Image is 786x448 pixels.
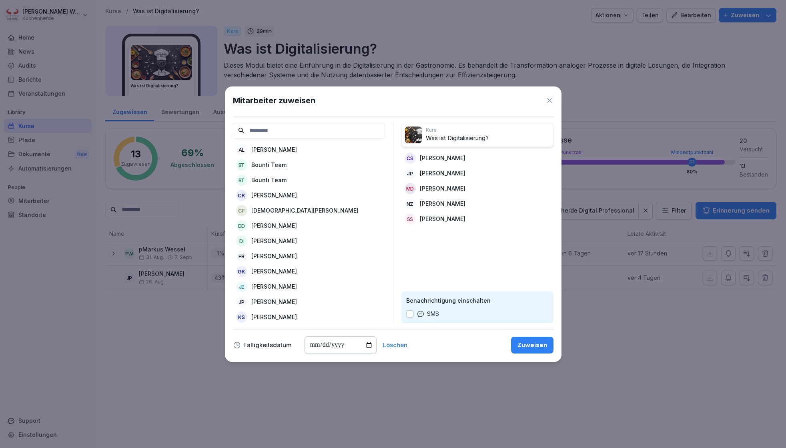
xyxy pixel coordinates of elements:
p: Bounti Team [251,161,287,169]
div: BT [236,175,247,186]
div: SS [405,213,416,225]
div: AL [236,144,247,155]
div: NZ [405,198,416,209]
p: [PERSON_NAME] [251,252,297,260]
p: [PERSON_NAME] [251,237,297,245]
p: Kurs [426,127,550,134]
p: [PERSON_NAME] [251,313,297,321]
div: JP [405,168,416,179]
p: [PERSON_NAME] [420,215,465,223]
div: CF [236,205,247,216]
p: [PERSON_NAME] [251,221,297,230]
h1: Mitarbeiter zuweisen [233,94,315,106]
div: KS [236,311,247,323]
p: [PERSON_NAME] [251,145,297,154]
div: CS [405,153,416,164]
div: GK [236,266,247,277]
p: [PERSON_NAME] [420,199,465,208]
button: Löschen [383,342,407,348]
div: Zuweisen [517,341,547,350]
div: MD [405,183,416,194]
p: Benachrichtigung einschalten [406,296,549,305]
div: DD [236,220,247,231]
p: SMS [427,309,439,318]
p: Fälligkeitsdatum [243,342,292,348]
p: [PERSON_NAME] [420,184,465,193]
p: Was ist Digitalisierung? [426,134,550,143]
div: JP [236,296,247,307]
div: JE [236,281,247,292]
div: BT [236,159,247,171]
p: [PERSON_NAME] [251,267,297,275]
div: FB [236,251,247,262]
p: [PERSON_NAME] [251,191,297,199]
p: [PERSON_NAME] [251,282,297,291]
button: Zuweisen [511,337,553,354]
p: [PERSON_NAME] [251,297,297,306]
div: CK [236,190,247,201]
p: Bounti Team [251,176,287,184]
p: [PERSON_NAME] [420,154,465,162]
div: DI [236,235,247,247]
p: [PERSON_NAME] [420,169,465,177]
p: [DEMOGRAPHIC_DATA][PERSON_NAME] [251,206,359,215]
